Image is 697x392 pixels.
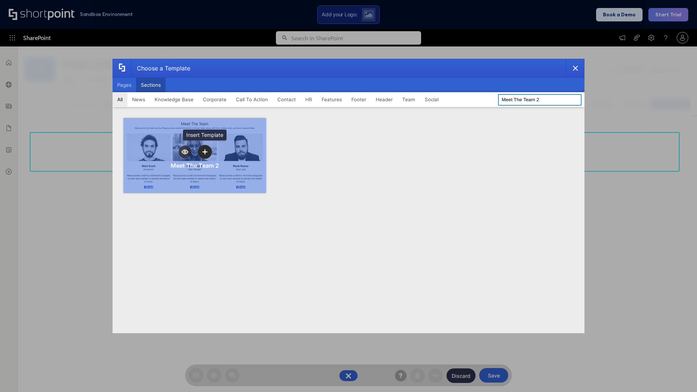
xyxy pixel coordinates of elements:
[131,59,190,77] div: Choose a Template
[171,162,219,169] div: Meet The Team 2
[398,92,420,107] button: Team
[150,92,198,107] button: Knowledge Base
[231,92,273,107] button: Call To Action
[301,92,317,107] button: HR
[113,59,584,333] div: template selector
[113,92,127,107] button: All
[317,92,347,107] button: Features
[198,92,231,107] button: Corporate
[136,78,166,92] button: Sections
[273,92,301,107] button: Contact
[347,92,371,107] button: Footer
[371,92,398,107] button: Header
[127,92,150,107] button: News
[113,78,136,92] button: Pages
[420,92,443,107] button: Social
[661,357,697,392] iframe: Chat Widget
[498,94,582,106] input: Search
